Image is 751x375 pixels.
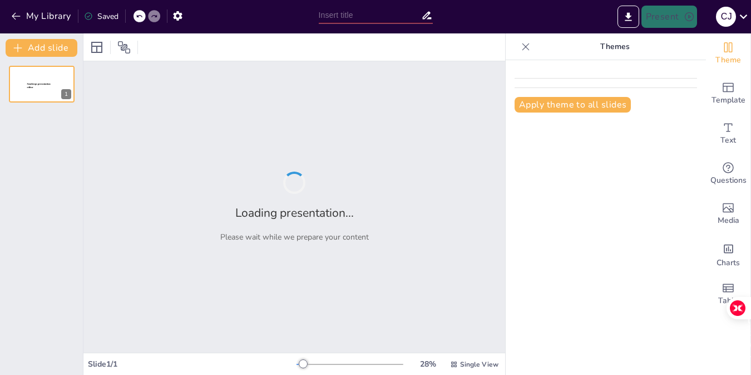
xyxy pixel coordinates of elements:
[9,66,75,103] div: 1
[720,134,736,147] span: Text
[319,7,421,23] input: Insert title
[706,74,750,114] div: Add ready made slides
[88,359,297,369] div: Slide 1 / 1
[718,295,738,307] span: Table
[718,215,739,227] span: Media
[706,194,750,234] div: Add images, graphics, shapes or video
[706,33,750,74] div: Change the overall theme
[717,257,740,269] span: Charts
[712,94,745,106] span: Template
[710,174,747,187] span: Questions
[414,359,441,369] div: 28 %
[6,39,77,57] button: Add slide
[535,33,695,60] p: Themes
[515,97,631,113] button: Apply theme to all slides
[8,7,76,25] button: My Library
[61,89,71,99] div: 1
[706,114,750,154] div: Add text boxes
[617,6,639,28] button: Export to PowerPoint
[706,274,750,314] div: Add a table
[641,6,697,28] button: Present
[220,232,369,242] p: Please wait while we prepare your content
[117,41,131,54] span: Position
[84,11,118,22] div: Saved
[706,234,750,274] div: Add charts and graphs
[715,54,741,66] span: Theme
[27,83,51,89] span: Sendsteps presentation editor
[706,154,750,194] div: Get real-time input from your audience
[235,205,354,221] h2: Loading presentation...
[716,6,736,28] button: C J
[716,7,736,27] div: C J
[88,38,106,56] div: Layout
[460,360,498,369] span: Single View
